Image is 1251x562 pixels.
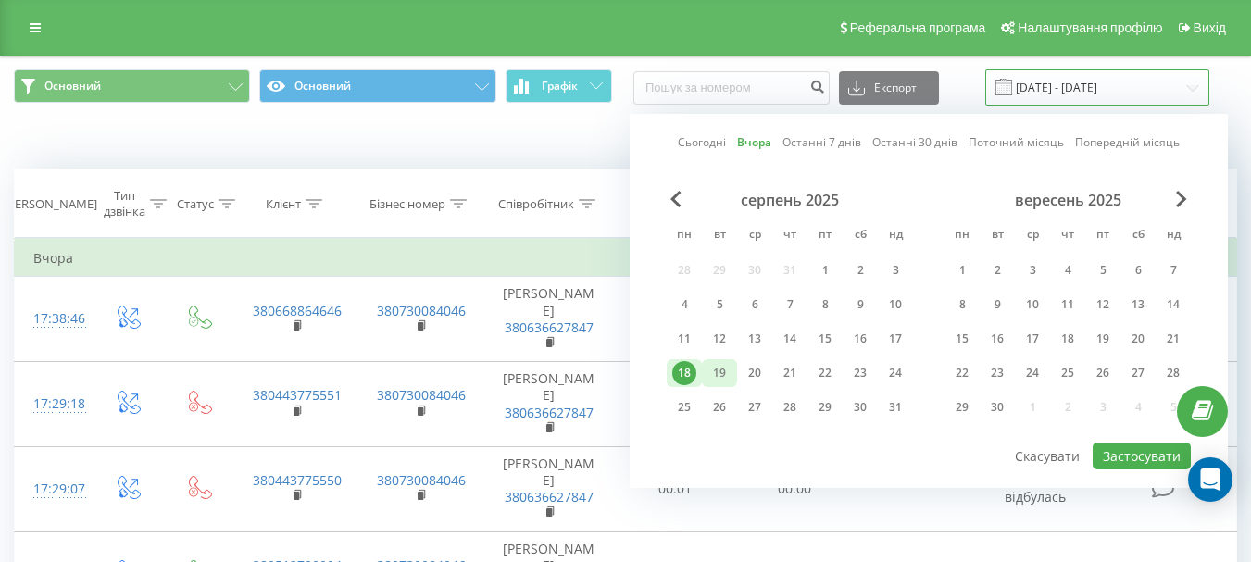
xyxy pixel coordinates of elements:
[1085,359,1120,387] div: пт 26 вер 2025 р.
[813,327,837,351] div: 15
[44,79,101,94] span: Основний
[482,446,616,531] td: [PERSON_NAME]
[983,222,1011,250] abbr: вівторок
[878,393,913,421] div: нд 31 серп 2025 р.
[778,395,802,419] div: 28
[945,393,980,421] div: пн 29 вер 2025 р.
[505,318,594,336] a: 380636627847
[506,69,612,103] button: Графік
[678,133,726,151] a: Сьогодні
[843,325,878,353] div: сб 16 серп 2025 р.
[778,327,802,351] div: 14
[737,133,771,151] a: Вчора
[807,291,843,318] div: пт 8 серп 2025 р.
[253,471,342,489] a: 380443775550
[776,222,804,250] abbr: четвер
[743,293,767,317] div: 6
[1091,258,1115,282] div: 5
[813,293,837,317] div: 8
[482,277,616,362] td: [PERSON_NAME]
[1085,291,1120,318] div: пт 12 вер 2025 р.
[1156,359,1191,387] div: нд 28 вер 2025 р.
[980,393,1015,421] div: вт 30 вер 2025 р.
[1054,222,1082,250] abbr: четвер
[259,69,495,103] button: Основний
[1089,222,1117,250] abbr: п’ятниця
[848,327,872,351] div: 16
[945,256,980,284] div: пн 1 вер 2025 р.
[672,361,696,385] div: 18
[1005,443,1090,469] button: Скасувати
[1120,291,1156,318] div: сб 13 вер 2025 р.
[667,325,702,353] div: пн 11 серп 2025 р.
[948,222,976,250] abbr: понеділок
[813,258,837,282] div: 1
[1120,359,1156,387] div: сб 27 вер 2025 р.
[1020,327,1045,351] div: 17
[980,291,1015,318] div: вт 9 вер 2025 р.
[945,325,980,353] div: пн 15 вер 2025 р.
[1050,359,1085,387] div: чт 25 вер 2025 р.
[702,291,737,318] div: вт 5 серп 2025 р.
[706,222,733,250] abbr: вівторок
[616,446,735,531] td: 00:01
[848,395,872,419] div: 30
[807,393,843,421] div: пт 29 серп 2025 р.
[1188,457,1232,502] div: Open Intercom Messenger
[878,256,913,284] div: нд 3 серп 2025 р.
[1085,325,1120,353] div: пт 19 вер 2025 р.
[945,291,980,318] div: пн 8 вер 2025 р.
[839,71,939,105] button: Експорт
[985,327,1009,351] div: 16
[505,404,594,421] a: 380636627847
[737,325,772,353] div: ср 13 серп 2025 р.
[1015,291,1050,318] div: ср 10 вер 2025 р.
[782,133,861,151] a: Останні 7 днів
[843,393,878,421] div: сб 30 серп 2025 р.
[737,393,772,421] div: ср 27 серп 2025 р.
[883,361,907,385] div: 24
[1020,293,1045,317] div: 10
[667,393,702,421] div: пн 25 серп 2025 р.
[807,359,843,387] div: пт 22 серп 2025 р.
[1020,258,1045,282] div: 3
[707,293,732,317] div: 5
[1161,258,1185,282] div: 7
[985,258,1009,282] div: 2
[266,196,301,212] div: Клієнт
[878,359,913,387] div: нд 24 серп 2025 р.
[1120,325,1156,353] div: сб 20 вер 2025 р.
[702,325,737,353] div: вт 12 серп 2025 р.
[883,293,907,317] div: 10
[1093,443,1191,469] button: Застосувати
[1015,256,1050,284] div: ср 3 вер 2025 р.
[1124,222,1152,250] abbr: субота
[1120,256,1156,284] div: сб 6 вер 2025 р.
[1056,361,1080,385] div: 25
[843,256,878,284] div: сб 2 серп 2025 р.
[813,361,837,385] div: 22
[872,133,957,151] a: Останні 30 днів
[735,446,855,531] td: 00:00
[950,361,974,385] div: 22
[104,188,145,219] div: Тип дзвінка
[542,80,578,93] span: Графік
[670,222,698,250] abbr: понеділок
[811,222,839,250] abbr: п’ятниця
[772,393,807,421] div: чт 28 серп 2025 р.
[253,386,342,404] a: 380443775551
[707,327,732,351] div: 12
[1020,361,1045,385] div: 24
[1056,258,1080,282] div: 4
[670,191,682,207] span: Previous Month
[969,133,1064,151] a: Поточний місяць
[672,293,696,317] div: 4
[980,359,1015,387] div: вт 23 вер 2025 р.
[848,258,872,282] div: 2
[878,325,913,353] div: нд 17 серп 2025 р.
[883,327,907,351] div: 17
[883,258,907,282] div: 3
[1126,361,1150,385] div: 27
[616,362,735,447] td: 00:41
[15,240,1237,277] td: Вчора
